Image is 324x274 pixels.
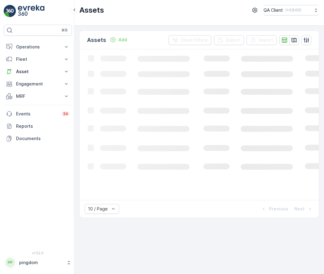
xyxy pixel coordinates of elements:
button: Next [294,205,314,213]
img: logo_light-DOdMpM7g.png [18,5,44,17]
p: ⌘B [61,28,68,33]
button: Export [214,35,244,45]
p: Next [294,206,305,212]
a: Events34 [4,108,72,120]
button: PPpingdom [4,256,72,269]
p: 34 [63,111,68,116]
button: Engagement [4,78,72,90]
p: Reports [16,123,69,129]
p: Import [259,37,273,43]
button: Fleet [4,53,72,65]
button: Previous [260,205,289,213]
p: Documents [16,135,69,142]
div: PP [5,258,15,268]
p: Add [118,37,127,43]
p: MRF [16,93,60,99]
button: Operations [4,41,72,53]
button: Clear Filters [168,35,211,45]
p: pingdom [19,259,63,266]
span: v 1.52.0 [4,251,72,255]
button: Import [247,35,277,45]
p: QA Client [264,7,283,13]
p: Fleet [16,56,60,62]
button: Add [107,36,130,44]
p: Operations [16,44,60,50]
button: QA Client(+03:00) [264,5,319,15]
p: Assets [87,36,106,44]
p: Export [226,37,240,43]
img: logo [4,5,16,17]
p: Engagement [16,81,60,87]
p: Asset [16,68,60,75]
p: Events [16,111,58,117]
a: Documents [4,132,72,145]
p: Previous [269,206,288,212]
button: MRF [4,90,72,102]
p: Clear Filters [181,37,208,43]
a: Reports [4,120,72,132]
p: Assets [79,5,104,15]
p: ( +03:00 ) [285,8,301,13]
button: Asset [4,65,72,78]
